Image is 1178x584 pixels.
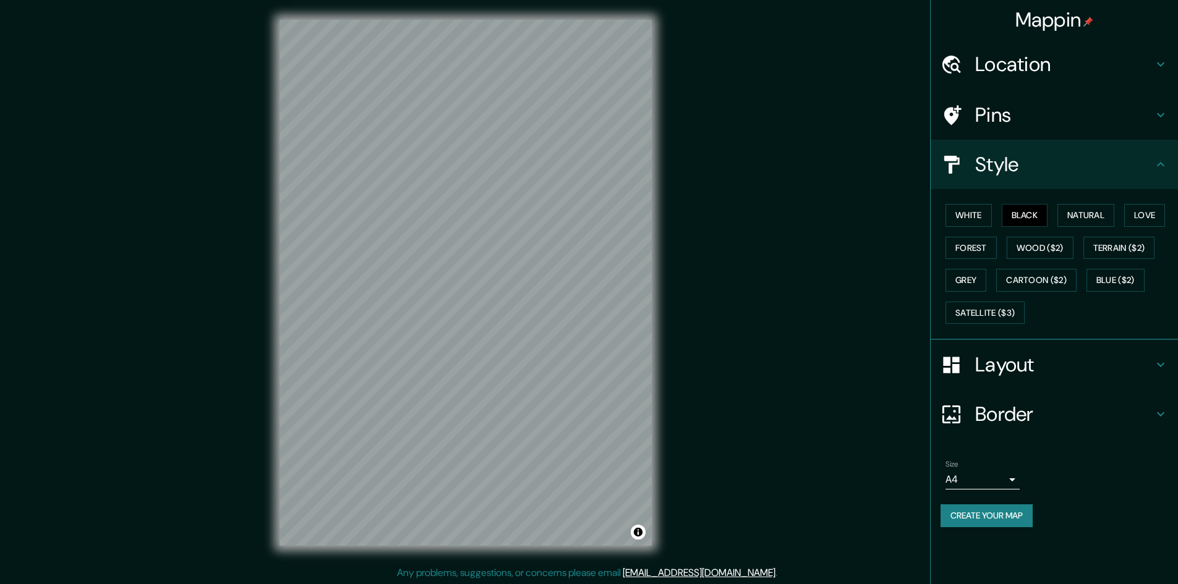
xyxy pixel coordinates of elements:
div: . [777,565,779,580]
p: Any problems, suggestions, or concerns please email . [397,565,777,580]
button: Satellite ($3) [945,302,1025,324]
button: White [945,204,992,227]
div: Border [931,389,1178,439]
button: Natural [1057,204,1114,227]
label: Size [945,459,958,470]
div: Location [931,40,1178,89]
button: Forest [945,237,997,260]
div: A4 [945,470,1020,489]
h4: Border [975,402,1153,426]
h4: Style [975,152,1153,177]
img: pin-icon.png [1083,17,1093,27]
button: Blue ($2) [1086,269,1145,292]
button: Grey [945,269,986,292]
button: Cartoon ($2) [996,269,1077,292]
div: . [779,565,782,580]
div: Layout [931,340,1178,389]
h4: Location [975,52,1153,77]
button: Wood ($2) [1007,237,1073,260]
div: Style [931,140,1178,189]
h4: Layout [975,352,1153,377]
a: [EMAIL_ADDRESS][DOMAIN_NAME] [623,566,775,579]
iframe: Help widget launcher [1068,536,1164,570]
button: Toggle attribution [631,525,646,540]
div: Pins [931,90,1178,140]
button: Create your map [941,504,1033,527]
canvas: Map [280,20,652,546]
button: Terrain ($2) [1083,237,1155,260]
h4: Pins [975,103,1153,127]
button: Love [1124,204,1165,227]
button: Black [1002,204,1048,227]
h4: Mappin [1015,7,1094,32]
